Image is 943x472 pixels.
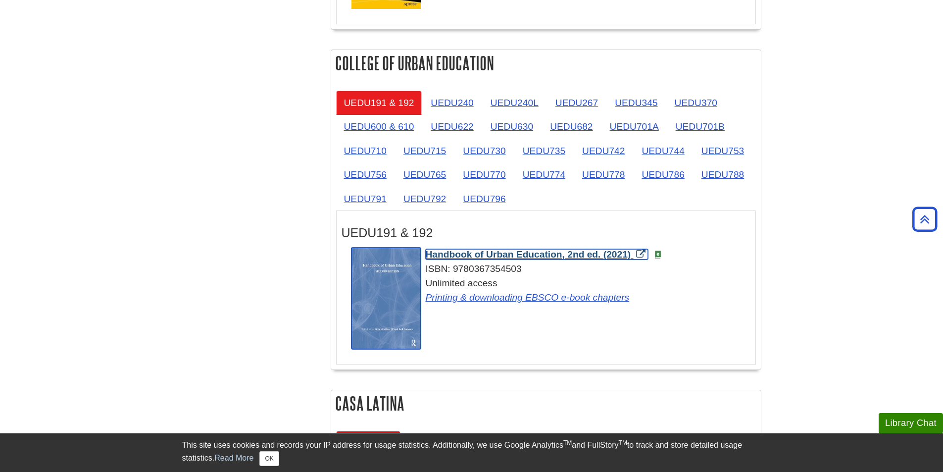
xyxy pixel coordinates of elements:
a: UEDU770 [455,162,513,187]
a: UEDU630 [483,114,541,139]
a: UEDU622 [423,114,481,139]
button: Library Chat [879,413,943,433]
h2: Casa Latina [331,390,761,417]
a: UEDU753 [694,139,752,163]
a: Back to Top [909,212,941,226]
a: Read More [214,454,253,462]
a: UEDU345 [607,91,665,115]
a: UEDU600 & 610 [336,114,422,139]
a: UEDU786 [634,162,692,187]
a: ENGL109D [538,431,602,455]
a: UEDU788 [694,162,752,187]
a: ENGL110D [603,431,668,455]
button: Close [259,451,279,466]
sup: TM [619,439,627,446]
a: UEDU765 [396,162,454,187]
a: UEDU744 [634,139,692,163]
a: UEDU191 & 192 [336,91,422,115]
a: UEDU370 [667,91,725,115]
a: UEDU240 [423,91,481,115]
a: UEDU730 [455,139,513,163]
a: HLTH211D [669,431,732,455]
a: UEDU774 [515,162,573,187]
sup: TM [563,439,572,446]
span: Handbook of Urban Education, 2nd ed. (2021) [426,249,631,260]
a: ACES100D [336,431,400,455]
h2: College of Urban Education [331,50,761,76]
a: UEDU701A [602,114,667,139]
div: This site uses cookies and records your IP address for usage statistics. Additionally, we use Goo... [182,439,761,466]
a: COMM120D [401,431,470,455]
a: UEDU682 [542,114,600,139]
a: Link opens in new window [426,292,630,303]
div: ISBN: 9780367354503 [351,262,750,276]
a: UEDU240L [483,91,546,115]
h3: UEDU191 & 192 [342,226,750,240]
a: UEDU796 [455,187,513,211]
a: UEDU267 [547,91,606,115]
a: UEDU791 [336,187,395,211]
a: UEDU756 [336,162,395,187]
img: Cover Art [351,248,421,349]
a: UEDU715 [396,139,454,163]
a: UEDU778 [574,162,633,187]
a: UEDU701B [668,114,733,139]
a: UEDU742 [574,139,633,163]
a: UEDU710 [336,139,395,163]
a: UEDU735 [515,139,573,163]
img: e-Book [654,251,662,259]
a: Link opens in new window [426,249,648,260]
a: ECON200D [471,431,537,455]
a: UEDU792 [396,187,454,211]
div: Unlimited access [351,276,750,305]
